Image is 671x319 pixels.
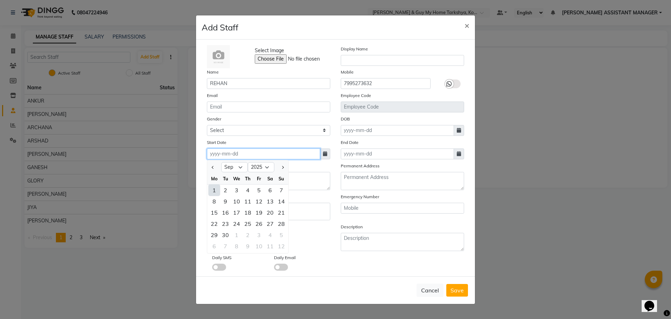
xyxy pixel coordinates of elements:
div: 23 [220,218,231,229]
input: Employee Code [341,102,464,112]
div: Friday, September 19, 2025 [253,207,265,218]
div: Saturday, September 6, 2025 [265,185,276,196]
div: Sunday, September 28, 2025 [276,218,287,229]
div: Mo [209,173,220,184]
div: Monday, September 15, 2025 [209,207,220,218]
button: Previous month [210,162,216,173]
div: 9 [220,196,231,207]
input: yyyy-mm-dd [341,125,454,136]
label: Employee Code [341,92,371,99]
label: Email [207,92,218,99]
div: Sunday, October 12, 2025 [276,241,287,252]
button: Save [446,284,468,297]
label: Start Date [207,139,226,146]
div: Tuesday, September 23, 2025 [220,218,231,229]
div: 17 [231,207,242,218]
div: Wednesday, September 10, 2025 [231,196,242,207]
div: 1 [209,185,220,196]
div: Tuesday, September 2, 2025 [220,185,231,196]
div: 4 [242,185,253,196]
label: Daily SMS [212,255,231,261]
div: Fr [253,173,265,184]
div: 29 [209,229,220,241]
div: 2 [220,185,231,196]
label: Emergency Number [341,194,379,200]
input: Name [207,78,330,89]
div: Monday, September 8, 2025 [209,196,220,207]
div: Tuesday, October 7, 2025 [220,241,231,252]
div: Tuesday, September 16, 2025 [220,207,231,218]
div: 7 [276,185,287,196]
div: Saturday, October 4, 2025 [265,229,276,241]
div: Thursday, September 11, 2025 [242,196,253,207]
div: Saturday, September 20, 2025 [265,207,276,218]
div: 9 [242,241,253,252]
input: Mobile [341,78,431,89]
div: 14 [276,196,287,207]
input: yyyy-mm-dd [207,148,320,159]
div: 2 [242,229,253,241]
div: Saturday, September 27, 2025 [265,218,276,229]
label: Description [341,224,363,230]
div: Thursday, September 18, 2025 [242,207,253,218]
span: × [464,20,469,30]
label: Mobile [341,69,354,75]
div: Thursday, October 9, 2025 [242,241,253,252]
label: End Date [341,139,359,146]
div: Monday, October 6, 2025 [209,241,220,252]
div: Saturday, September 13, 2025 [265,196,276,207]
div: Sa [265,173,276,184]
div: 12 [276,241,287,252]
h4: Add Staff [202,21,238,34]
div: Wednesday, October 1, 2025 [231,229,242,241]
div: 7 [220,241,231,252]
label: Gender [207,116,221,122]
div: 11 [242,196,253,207]
label: DOB [341,116,350,122]
button: Close [459,15,475,35]
div: 13 [265,196,276,207]
div: 22 [209,218,220,229]
div: Monday, September 22, 2025 [209,218,220,229]
div: Friday, October 3, 2025 [253,229,265,241]
div: 25 [242,218,253,229]
button: Next month [280,162,286,173]
div: 8 [209,196,220,207]
div: 15 [209,207,220,218]
div: Thursday, October 2, 2025 [242,229,253,241]
div: Friday, September 12, 2025 [253,196,265,207]
div: Thursday, September 25, 2025 [242,218,253,229]
div: Sunday, September 14, 2025 [276,196,287,207]
div: Wednesday, September 3, 2025 [231,185,242,196]
div: 11 [265,241,276,252]
div: Monday, September 1, 2025 [209,185,220,196]
div: 6 [265,185,276,196]
div: 5 [276,229,287,241]
div: 24 [231,218,242,229]
div: 12 [253,196,265,207]
div: We [231,173,242,184]
div: 3 [253,229,265,241]
div: 6 [209,241,220,252]
div: 27 [265,218,276,229]
div: Sunday, October 5, 2025 [276,229,287,241]
input: Mobile [341,203,464,214]
div: 1 [231,229,242,241]
div: 28 [276,218,287,229]
div: 4 [265,229,276,241]
div: 26 [253,218,265,229]
label: Permanent Address [341,163,380,169]
span: Save [450,287,464,294]
div: 18 [242,207,253,218]
div: 21 [276,207,287,218]
div: Tuesday, September 9, 2025 [220,196,231,207]
div: 8 [231,241,242,252]
div: Wednesday, September 24, 2025 [231,218,242,229]
label: Daily Email [274,255,296,261]
div: 5 [253,185,265,196]
input: yyyy-mm-dd [341,148,454,159]
button: Cancel [417,284,443,297]
span: Select Image [255,47,284,54]
iframe: chat widget [642,291,664,312]
input: Email [207,102,330,112]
